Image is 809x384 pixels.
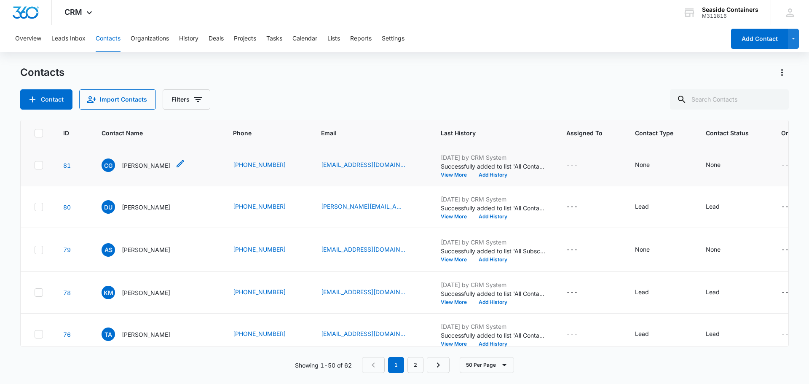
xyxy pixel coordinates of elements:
div: Contact Name - Kenny Matlock - Select to Edit Field [102,286,185,299]
a: Navigate to contact details page for Daniel Ulloa [63,204,71,211]
button: Settings [382,25,404,52]
div: Assigned To - - Select to Edit Field [566,245,593,255]
div: Lead [706,202,720,211]
div: --- [781,202,793,212]
div: Assigned To - - Select to Edit Field [566,202,593,212]
button: View More [441,300,473,305]
div: Contact Name - Tanya Adams - Select to Edit Field [102,328,185,341]
div: Phone - (636) 462-1724 - Select to Edit Field [233,245,301,255]
div: --- [566,160,578,170]
p: [DATE] by CRM System [441,195,546,204]
div: --- [566,287,578,298]
p: Successfully added to list 'All Contacts'. [441,162,546,171]
div: Contact Type - Lead - Select to Edit Field [635,329,664,339]
div: Contact Name - Daniel Ulloa - Select to Edit Field [102,200,185,214]
div: --- [781,245,793,255]
a: [PHONE_NUMBER] [233,287,286,296]
div: Contact Type - Lead - Select to Edit Field [635,287,664,298]
button: Organizations [131,25,169,52]
p: Successfully added to list 'All Contacts'. [441,289,546,298]
a: [EMAIL_ADDRESS][DOMAIN_NAME] [321,329,405,338]
div: None [635,245,650,254]
div: None [706,245,721,254]
span: Email [321,129,408,137]
button: View More [441,341,473,346]
span: Contact Status [706,129,749,137]
a: [EMAIL_ADDRESS][DOMAIN_NAME] [321,245,405,254]
div: Contact Status - Lead - Select to Edit Field [706,287,735,298]
div: Contact Status - Lead - Select to Edit Field [706,202,735,212]
span: AS [102,243,115,257]
div: --- [781,160,793,170]
button: Overview [15,25,41,52]
div: Assigned To - - Select to Edit Field [566,329,593,339]
button: Contacts [96,25,121,52]
div: account name [702,6,758,13]
div: Contact Status - Lead - Select to Edit Field [706,329,735,339]
button: Add Contact [731,29,788,49]
div: Organization - - Select to Edit Field [781,287,808,298]
a: [PERSON_NAME][EMAIL_ADDRESS][DOMAIN_NAME] [321,202,405,211]
nav: Pagination [362,357,450,373]
a: [PHONE_NUMBER] [233,329,286,338]
p: [DATE] by CRM System [441,153,546,162]
div: Phone - +1 (361) 727-7056 - Select to Edit Field [233,287,301,298]
p: [PERSON_NAME] [122,161,170,170]
div: Organization - - Select to Edit Field [781,245,808,255]
input: Search Contacts [670,89,789,110]
a: Next Page [427,357,450,373]
span: Contact Type [635,129,673,137]
p: Successfully added to list 'All Subscribers'. [441,247,546,255]
a: Navigate to contact details page for Anjie Starz [63,246,71,253]
p: [PERSON_NAME] [122,330,170,339]
span: Assigned To [566,129,603,137]
span: Phone [233,129,289,137]
button: Add History [473,257,513,262]
div: Organization - - Select to Edit Field [781,202,808,212]
div: --- [566,245,578,255]
button: Projects [234,25,256,52]
span: DU [102,200,115,214]
button: Deals [209,25,224,52]
a: [PHONE_NUMBER] [233,160,286,169]
a: Navigate to contact details page for Cindy Good [63,162,71,169]
button: Add History [473,341,513,346]
span: ID [63,129,69,137]
a: [PHONE_NUMBER] [233,202,286,211]
div: None [635,160,650,169]
button: Actions [775,66,789,79]
span: Last History [441,129,534,137]
p: Showing 1-50 of 62 [295,361,352,370]
div: Contact Type - None - Select to Edit Field [635,245,665,255]
div: Email - daniel@hotmail.com - Select to Edit Field [321,202,421,212]
div: Assigned To - - Select to Edit Field [566,287,593,298]
div: Phone - (210) 317-6039 - Select to Edit Field [233,160,301,170]
div: Contact Status - None - Select to Edit Field [706,245,736,255]
button: Calendar [292,25,317,52]
button: 50 Per Page [460,357,514,373]
div: Contact Name - Anjie Starz - Select to Edit Field [102,243,185,257]
div: --- [566,329,578,339]
button: Reports [350,25,372,52]
div: Contact Type - None - Select to Edit Field [635,160,665,170]
div: --- [566,202,578,212]
div: Lead [706,287,720,296]
a: Navigate to contact details page for Kenny Matlock [63,289,71,296]
p: Successfully added to list 'All Contacts'. [441,331,546,340]
div: --- [781,287,793,298]
span: KM [102,286,115,299]
button: View More [441,257,473,262]
div: None [706,160,721,169]
a: [EMAIL_ADDRESS][DOMAIN_NAME] [321,160,405,169]
button: Add History [473,214,513,219]
button: Add History [473,172,513,177]
div: Phone - +1 (713) 328-9152 - Select to Edit Field [233,202,301,212]
div: Lead [635,202,649,211]
span: CRM [64,8,82,16]
div: account id [702,13,758,19]
a: [PHONE_NUMBER] [233,245,286,254]
p: [DATE] by CRM System [441,322,546,331]
div: Lead [635,329,649,338]
div: Contact Type - Lead - Select to Edit Field [635,202,664,212]
p: [PERSON_NAME] [122,203,170,212]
